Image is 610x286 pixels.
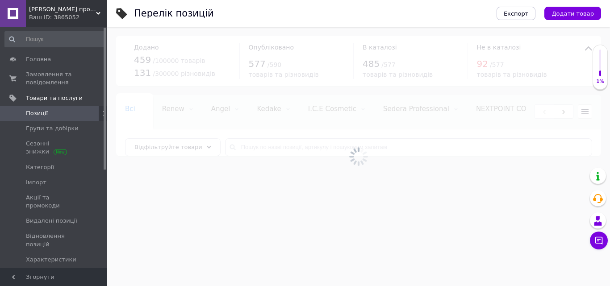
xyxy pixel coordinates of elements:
[26,70,83,87] span: Замовлення та повідомлення
[26,194,83,210] span: Акції та промокоди
[26,94,83,102] span: Товари та послуги
[29,13,107,21] div: Ваш ID: 3865052
[26,124,79,133] span: Групи та добірки
[26,163,54,171] span: Категорії
[29,5,96,13] span: OLEDI Магазин професійної косметики
[552,10,594,17] span: Додати товар
[26,256,76,264] span: Характеристики
[4,31,105,47] input: Пошук
[26,217,77,225] span: Видалені позиції
[26,232,83,248] span: Відновлення позицій
[134,9,214,18] div: Перелік позицій
[593,79,607,85] div: 1%
[26,109,48,117] span: Позиції
[26,140,83,156] span: Сезонні знижки
[544,7,601,20] button: Додати товар
[497,7,536,20] button: Експорт
[590,232,608,249] button: Чат з покупцем
[26,178,46,187] span: Імпорт
[26,55,51,63] span: Головна
[504,10,529,17] span: Експорт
